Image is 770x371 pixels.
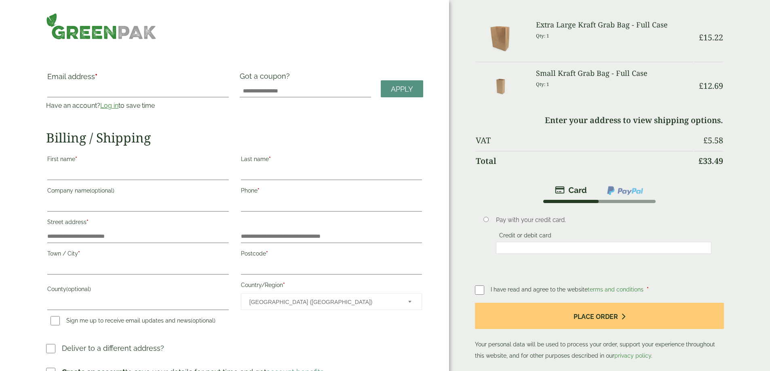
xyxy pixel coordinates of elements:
[95,72,97,81] abbr: required
[699,32,703,43] span: £
[703,135,708,146] span: £
[647,286,649,293] abbr: required
[699,32,723,43] bdi: 15.22
[47,248,228,262] label: Town / City
[536,69,692,78] h3: Small Kraft Grab Bag - Full Case
[240,72,293,84] label: Got a coupon?
[606,185,644,196] img: ppcp-gateway.png
[614,352,651,359] a: privacy policy
[476,131,692,150] th: VAT
[475,303,724,329] button: Place order
[703,135,723,146] bdi: 5.58
[536,81,549,87] small: Qty: 1
[241,153,422,167] label: Last name
[47,283,228,297] label: County
[51,316,60,325] input: Sign me up to receive email updates and news(optional)
[46,130,423,145] h2: Billing / Shipping
[191,317,215,324] span: (optional)
[266,250,268,257] abbr: required
[62,343,164,354] p: Deliver to a different address?
[100,102,118,109] a: Log in
[47,73,228,84] label: Email address
[496,232,555,241] label: Credit or debit card
[47,317,219,326] label: Sign me up to receive email updates and news
[496,216,711,224] p: Pay with your credit card.
[46,101,230,111] p: Have an account? to save time
[269,156,271,162] abbr: required
[46,13,156,40] img: GreenPak Supplies
[498,244,709,252] iframe: Secure card payment input frame
[698,155,723,166] bdi: 33.49
[536,21,692,29] h3: Extra Large Kraft Grab Bag - Full Case
[699,80,723,91] bdi: 12.69
[47,216,228,230] label: Street address
[241,248,422,262] label: Postcode
[536,33,549,39] small: Qty: 1
[381,80,423,98] a: Apply
[476,151,692,171] th: Total
[257,187,259,194] abbr: required
[241,293,422,310] span: Country/Region
[90,187,114,194] span: (optional)
[475,303,724,361] p: Your personal data will be used to process your order, support your experience throughout this we...
[249,293,397,310] span: United Kingdom (UK)
[241,279,422,293] label: Country/Region
[476,111,723,130] td: Enter your address to view shipping options.
[47,153,228,167] label: First name
[241,185,422,199] label: Phone
[75,156,77,162] abbr: required
[698,155,703,166] span: £
[588,286,643,293] a: terms and conditions
[699,80,703,91] span: £
[47,185,228,199] label: Company name
[78,250,80,257] abbr: required
[555,185,587,195] img: stripe.png
[491,286,645,293] span: I have read and agree to the website
[391,85,413,94] span: Apply
[86,219,89,225] abbr: required
[66,286,91,292] span: (optional)
[283,282,285,288] abbr: required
